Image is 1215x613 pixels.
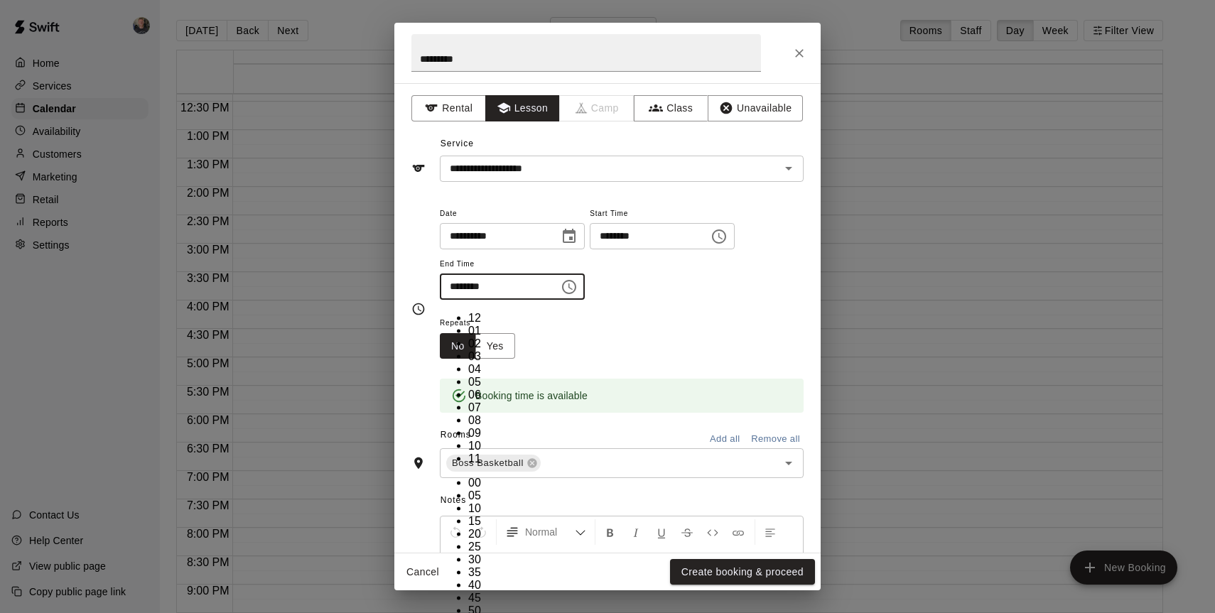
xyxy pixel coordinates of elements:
[468,389,497,401] li: 6 hours
[758,519,782,545] button: Left Align
[411,161,426,175] svg: Service
[468,515,497,528] li: 15 minutes
[468,376,497,389] li: 5 hours
[675,519,699,545] button: Format Strikethrough
[441,139,474,148] span: Service
[440,312,497,465] ul: Select hours
[787,40,812,66] button: Close
[468,312,497,325] li: 12 hours
[468,325,497,337] li: 1 hours
[468,502,497,515] li: 10 minutes
[634,95,708,121] button: Class
[468,541,497,553] li: 25 minutes
[440,205,585,224] span: Date
[590,205,735,224] span: Start Time
[468,363,497,376] li: 4 hours
[468,489,497,502] li: 5 minutes
[598,519,622,545] button: Format Bold
[468,401,497,414] li: 7 hours
[649,519,674,545] button: Format Underline
[400,559,445,585] button: Cancel
[525,525,575,539] span: Normal
[468,414,497,427] li: 8 hours
[468,337,497,350] li: 2 hours
[726,519,750,545] button: Insert Link
[411,456,426,470] svg: Rooms
[440,255,585,274] span: End Time
[705,222,733,251] button: Choose time, selected time is 1:00 PM
[702,428,747,450] button: Add all
[441,489,804,512] span: Notes
[468,528,497,541] li: 20 minutes
[468,440,497,452] li: 10 hours
[499,519,592,545] button: Formatting Options
[495,545,519,570] button: Justify Align
[560,95,634,121] span: Camps can only be created in the Services page
[411,95,486,121] button: Rental
[624,519,648,545] button: Format Italics
[670,559,815,585] button: Create booking & proceed
[468,553,497,566] li: 30 minutes
[475,383,588,408] div: Booking time is available
[779,158,799,178] button: Open
[701,519,725,545] button: Insert Code
[779,453,799,473] button: Open
[747,428,804,450] button: Remove all
[468,566,497,579] li: 35 minutes
[708,95,803,121] button: Unavailable
[468,452,497,465] li: 11 hours
[555,222,583,251] button: Choose date, selected date is Aug 21, 2025
[468,427,497,440] li: 9 hours
[468,350,497,363] li: 3 hours
[468,579,497,592] li: 40 minutes
[555,273,583,301] button: Choose time, selected time is 2:00 PM
[468,592,497,604] li: 45 minutes
[468,477,497,489] li: 0 minutes
[411,302,426,316] svg: Timing
[485,95,560,121] button: Lesson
